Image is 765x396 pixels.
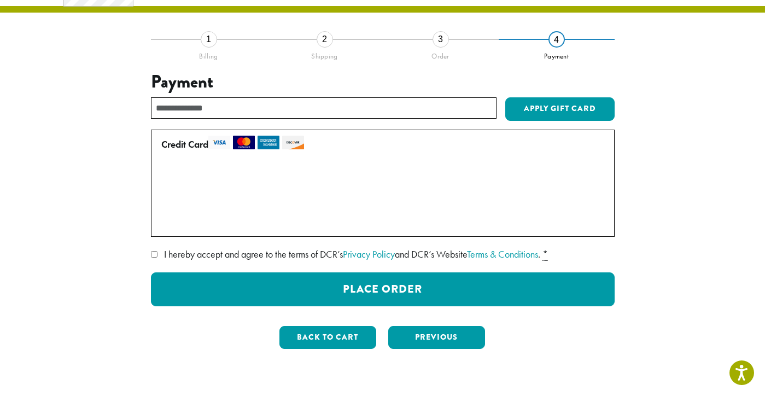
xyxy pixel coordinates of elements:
[388,326,485,349] button: Previous
[267,48,383,61] div: Shipping
[151,272,615,306] button: Place Order
[201,31,217,48] div: 1
[548,31,565,48] div: 4
[433,31,449,48] div: 3
[258,136,279,149] img: amex
[499,48,615,61] div: Payment
[161,136,600,153] label: Credit Card
[151,72,615,92] h3: Payment
[279,326,376,349] button: Back to cart
[343,248,395,260] a: Privacy Policy
[151,48,267,61] div: Billing
[151,251,157,258] input: I hereby accept and agree to the terms of DCR’sPrivacy Policyand DCR’s WebsiteTerms & Conditions. *
[233,136,255,149] img: mastercard
[505,97,615,121] button: Apply Gift Card
[208,136,230,149] img: visa
[164,248,540,260] span: I hereby accept and agree to the terms of DCR’s and DCR’s Website .
[467,248,538,260] a: Terms & Conditions
[383,48,499,61] div: Order
[317,31,333,48] div: 2
[282,136,304,149] img: discover
[542,248,548,261] abbr: required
